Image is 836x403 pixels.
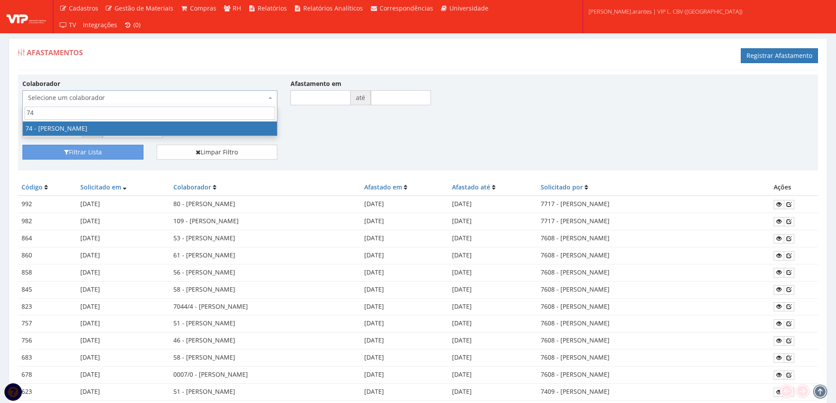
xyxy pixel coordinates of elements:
[77,230,170,247] td: [DATE]
[23,121,277,136] li: 74 - [PERSON_NAME]
[361,332,448,350] td: [DATE]
[18,264,77,281] td: 858
[170,383,360,400] td: 51 - [PERSON_NAME]
[56,17,79,33] a: TV
[452,183,490,191] a: Afastado até
[448,264,537,281] td: [DATE]
[361,264,448,281] td: [DATE]
[448,281,537,298] td: [DATE]
[770,179,818,196] th: Ações
[537,230,770,247] td: 7608 - [PERSON_NAME]
[291,79,341,88] label: Afastamento em
[77,350,170,367] td: [DATE]
[18,332,77,350] td: 756
[537,247,770,264] td: 7608 - [PERSON_NAME]
[170,298,360,315] td: 7044/4 - [PERSON_NAME]
[537,315,770,332] td: 7608 - [PERSON_NAME]
[170,213,360,230] td: 109 - [PERSON_NAME]
[449,4,488,12] span: Universidade
[537,196,770,213] td: 7717 - [PERSON_NAME]
[537,213,770,230] td: 7717 - [PERSON_NAME]
[537,298,770,315] td: 7608 - [PERSON_NAME]
[170,264,360,281] td: 56 - [PERSON_NAME]
[258,4,287,12] span: Relatórios
[115,4,173,12] span: Gestão de Materiais
[361,315,448,332] td: [DATE]
[170,332,360,350] td: 46 - [PERSON_NAME]
[28,93,266,102] span: Selecione um colaborador
[361,367,448,384] td: [DATE]
[541,183,583,191] a: Solicitado por
[170,315,360,332] td: 51 - [PERSON_NAME]
[537,383,770,400] td: 7409 - [PERSON_NAME]
[18,298,77,315] td: 823
[361,247,448,264] td: [DATE]
[173,183,211,191] a: Colaborador
[448,315,537,332] td: [DATE]
[77,315,170,332] td: [DATE]
[22,183,43,191] a: Código
[133,21,140,29] span: (0)
[69,4,98,12] span: Cadastros
[77,367,170,384] td: [DATE]
[18,367,77,384] td: 678
[18,383,77,400] td: 623
[170,230,360,247] td: 53 - [PERSON_NAME]
[18,213,77,230] td: 982
[361,298,448,315] td: [DATE]
[27,48,83,57] span: Afastamentos
[22,145,144,160] button: Filtrar Lista
[448,230,537,247] td: [DATE]
[537,350,770,367] td: 7608 - [PERSON_NAME]
[537,281,770,298] td: 7608 - [PERSON_NAME]
[170,196,360,213] td: 80 - [PERSON_NAME]
[79,17,121,33] a: Integrações
[380,4,433,12] span: Correspondências
[170,281,360,298] td: 58 - [PERSON_NAME]
[18,196,77,213] td: 992
[77,383,170,400] td: [DATE]
[18,281,77,298] td: 845
[448,367,537,384] td: [DATE]
[77,332,170,350] td: [DATE]
[448,332,537,350] td: [DATE]
[69,21,76,29] span: TV
[448,196,537,213] td: [DATE]
[80,183,121,191] a: Solicitado em
[588,7,743,16] span: [PERSON_NAME].arantes | VIP L. CBV ([GEOGRAPHIC_DATA])
[537,332,770,350] td: 7608 - [PERSON_NAME]
[448,350,537,367] td: [DATE]
[121,17,144,33] a: (0)
[361,230,448,247] td: [DATE]
[170,350,360,367] td: 58 - [PERSON_NAME]
[77,213,170,230] td: [DATE]
[7,10,46,23] img: logo
[351,90,371,105] span: até
[448,213,537,230] td: [DATE]
[170,247,360,264] td: 61 - [PERSON_NAME]
[448,383,537,400] td: [DATE]
[741,48,818,63] a: Registrar Afastamento
[77,281,170,298] td: [DATE]
[190,4,216,12] span: Compras
[361,213,448,230] td: [DATE]
[361,196,448,213] td: [DATE]
[77,196,170,213] td: [DATE]
[361,281,448,298] td: [DATE]
[448,247,537,264] td: [DATE]
[83,21,117,29] span: Integrações
[18,315,77,332] td: 757
[18,230,77,247] td: 864
[170,367,360,384] td: 0007/0 - [PERSON_NAME]
[361,350,448,367] td: [DATE]
[537,367,770,384] td: 7608 - [PERSON_NAME]
[18,350,77,367] td: 683
[157,145,278,160] a: Limpar Filtro
[22,90,277,105] span: Selecione um colaborador
[233,4,241,12] span: RH
[77,247,170,264] td: [DATE]
[364,183,402,191] a: Afastado em
[77,298,170,315] td: [DATE]
[77,264,170,281] td: [DATE]
[537,264,770,281] td: 7608 - [PERSON_NAME]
